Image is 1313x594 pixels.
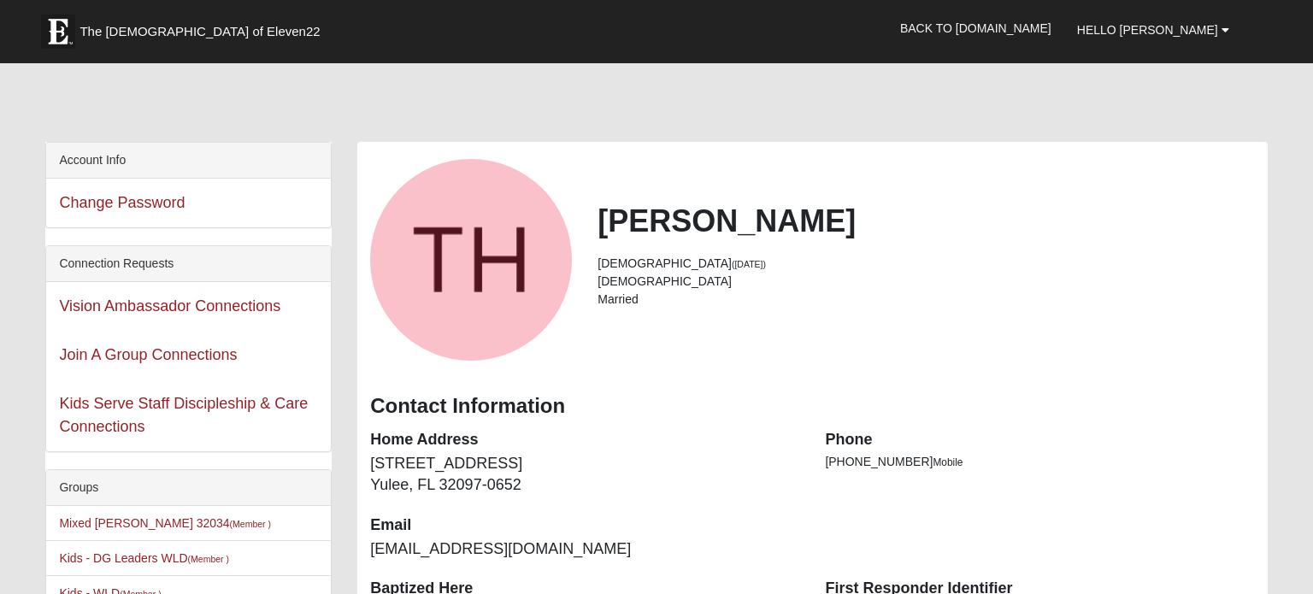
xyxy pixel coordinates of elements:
[41,15,75,49] img: Eleven22 logo
[59,297,280,315] a: Vision Ambassador Connections
[46,246,331,282] div: Connection Requests
[1077,23,1218,37] span: Hello [PERSON_NAME]
[825,429,1254,451] dt: Phone
[59,551,229,565] a: Kids - DG Leaders WLD(Member )
[46,470,331,506] div: Groups
[933,456,963,468] span: Mobile
[370,394,1254,419] h3: Contact Information
[370,538,799,561] dd: [EMAIL_ADDRESS][DOMAIN_NAME]
[32,6,374,49] a: The [DEMOGRAPHIC_DATA] of Eleven22
[79,23,320,40] span: The [DEMOGRAPHIC_DATA] of Eleven22
[59,194,185,211] a: Change Password
[1064,9,1242,51] a: Hello [PERSON_NAME]
[59,346,237,363] a: Join A Group Connections
[370,515,799,537] dt: Email
[59,516,271,530] a: Mixed [PERSON_NAME] 32034(Member )
[370,159,572,361] a: View Fullsize Photo
[370,429,799,451] dt: Home Address
[188,554,229,564] small: (Member )
[370,453,799,497] dd: [STREET_ADDRESS] Yulee, FL 32097-0652
[46,143,331,179] div: Account Info
[59,395,308,435] a: Kids Serve Staff Discipleship & Care Connections
[825,453,1254,471] li: [PHONE_NUMBER]
[598,203,1254,239] h2: [PERSON_NAME]
[598,255,1254,273] li: [DEMOGRAPHIC_DATA]
[598,273,1254,291] li: [DEMOGRAPHIC_DATA]
[598,291,1254,309] li: Married
[732,259,766,269] small: ([DATE])
[230,519,271,529] small: (Member )
[887,7,1064,50] a: Back to [DOMAIN_NAME]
